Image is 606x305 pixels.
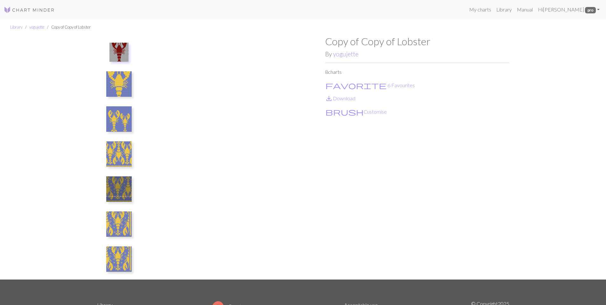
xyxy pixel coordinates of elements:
p: 8 charts [325,68,509,76]
button: Favourite 6 Favourites [325,81,415,89]
span: brush [325,107,364,116]
img: Copy of Copy of Actual Body Chart [106,246,132,272]
img: Lobster [141,35,325,279]
i: Favourite [325,82,387,89]
button: CustomiseCustomise [325,108,387,116]
span: save_alt [325,94,333,103]
a: Manual [514,3,535,16]
img: Actual Lobster Sleeve [106,141,132,167]
img: Lobster Gauge [106,71,132,97]
h1: Copy of Copy of Lobster [325,35,509,47]
img: Lobster [109,43,129,62]
img: Actual Body Chart [106,176,132,202]
a: DownloadDownload [325,95,355,101]
img: Logo [4,6,55,14]
a: yogujette [29,25,45,30]
a: Library [494,3,514,16]
a: Library [10,25,23,30]
a: yogujette [333,50,359,58]
a: Hi[PERSON_NAME] pro [535,3,602,16]
h2: By [325,50,509,58]
img: Copy of Actual Body Chart [106,211,132,237]
span: favorite [325,81,387,90]
a: My charts [467,3,494,16]
li: Copy of Copy of Lobster [45,24,91,30]
i: Download [325,95,333,102]
img: Size Variations of Lobsters [106,106,132,132]
span: pro [585,7,596,13]
i: Customise [325,108,364,116]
